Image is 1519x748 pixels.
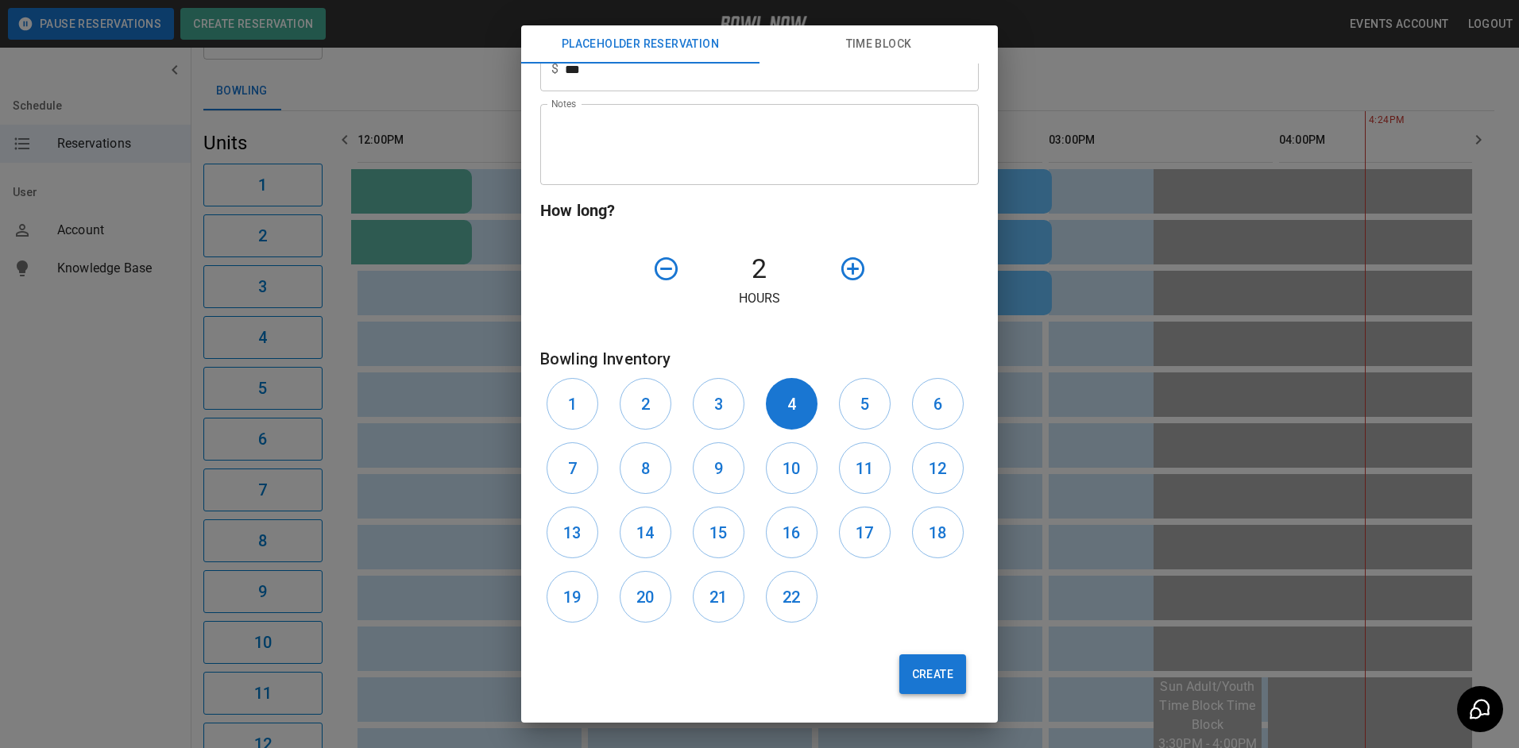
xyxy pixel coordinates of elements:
button: 22 [766,571,817,623]
h6: 7 [568,456,577,481]
button: 19 [547,571,598,623]
h6: 12 [929,456,946,481]
h6: 4 [787,391,796,417]
button: 17 [839,507,891,558]
h4: 2 [686,253,833,286]
button: 5 [839,378,891,430]
button: 12 [912,442,964,494]
button: 15 [693,507,744,558]
h6: 3 [714,391,723,417]
button: 1 [547,378,598,430]
button: 3 [693,378,744,430]
h6: 8 [641,456,650,481]
button: 20 [620,571,671,623]
h6: How long? [540,198,979,223]
button: 11 [839,442,891,494]
button: 16 [766,507,817,558]
h6: 16 [783,520,800,546]
h6: 11 [856,456,873,481]
button: 2 [620,378,671,430]
h6: 13 [563,520,581,546]
button: 6 [912,378,964,430]
h6: 20 [636,584,654,610]
h6: 9 [714,456,723,481]
h6: 2 [641,391,650,417]
button: 21 [693,571,744,623]
h6: 19 [563,584,581,610]
button: Placeholder Reservation [521,25,759,64]
button: 7 [547,442,598,494]
h6: 15 [709,520,727,546]
button: Time Block [759,25,998,64]
h6: 18 [929,520,946,546]
p: $ [551,60,559,79]
button: 13 [547,507,598,558]
h6: 5 [860,391,869,417]
button: 10 [766,442,817,494]
h6: 6 [933,391,942,417]
button: Create [899,654,966,694]
button: 9 [693,442,744,494]
button: 4 [766,378,817,430]
button: 14 [620,507,671,558]
h6: 21 [709,584,727,610]
h6: 17 [856,520,873,546]
h6: 14 [636,520,654,546]
h6: Bowling Inventory [540,346,979,372]
p: Hours [540,289,979,308]
h6: 1 [568,391,577,417]
h6: 10 [783,456,800,481]
h6: 22 [783,584,800,610]
button: 18 [912,507,964,558]
button: 8 [620,442,671,494]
